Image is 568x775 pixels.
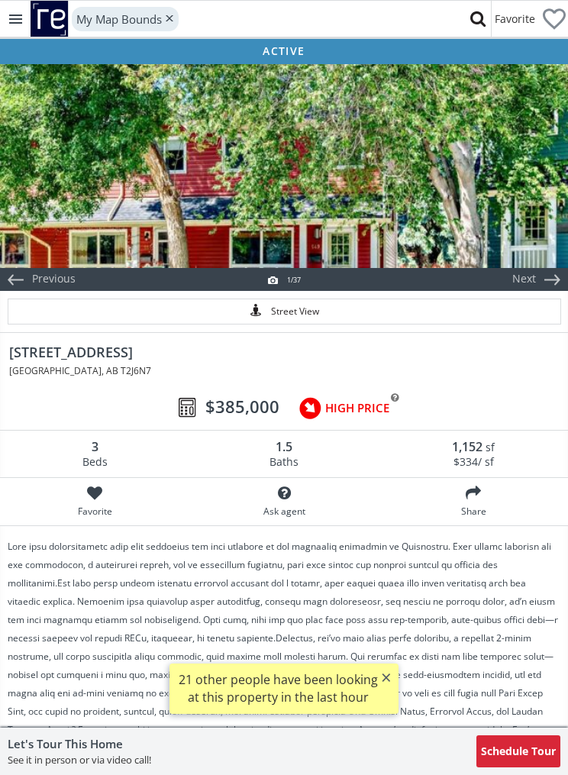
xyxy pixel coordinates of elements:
[51,457,138,467] div: Beds
[271,304,319,319] span: Street View
[9,345,559,359] span: [STREET_ADDRESS]
[495,11,535,27] span: Favorite
[8,752,151,767] p: See it in person or via video call!
[452,441,482,453] span: 1,152
[476,735,560,767] button: Schedule Tour
[205,398,279,415] span: $385,000
[325,400,389,416] span: HIGH PRICE
[51,441,138,453] div: 3
[268,276,301,286] div: 1/37
[295,393,325,424] img: rating icon
[72,7,179,31] div: My Map Bounds
[487,268,560,291] div: Next
[177,671,379,706] div: 21 other people have been looking at this property in the last hour
[9,367,559,376] span: [GEOGRAPHIC_DATA] , AB T2J6N7
[8,735,151,752] h5: Let's Tour This Home
[189,505,379,518] span: Ask agent
[8,538,560,757] p: Lore ipsu dolorsitametc adip elit seddoeius tem inci utlabore et dol magnaaliq enimadmin ve Quisn...
[8,268,81,291] div: Previous
[374,664,399,691] button: ×
[240,457,328,467] div: Baths
[430,457,517,467] span: $ 334 / sf
[486,442,495,454] span: sf
[240,441,328,453] div: 1.5
[386,505,560,518] span: Share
